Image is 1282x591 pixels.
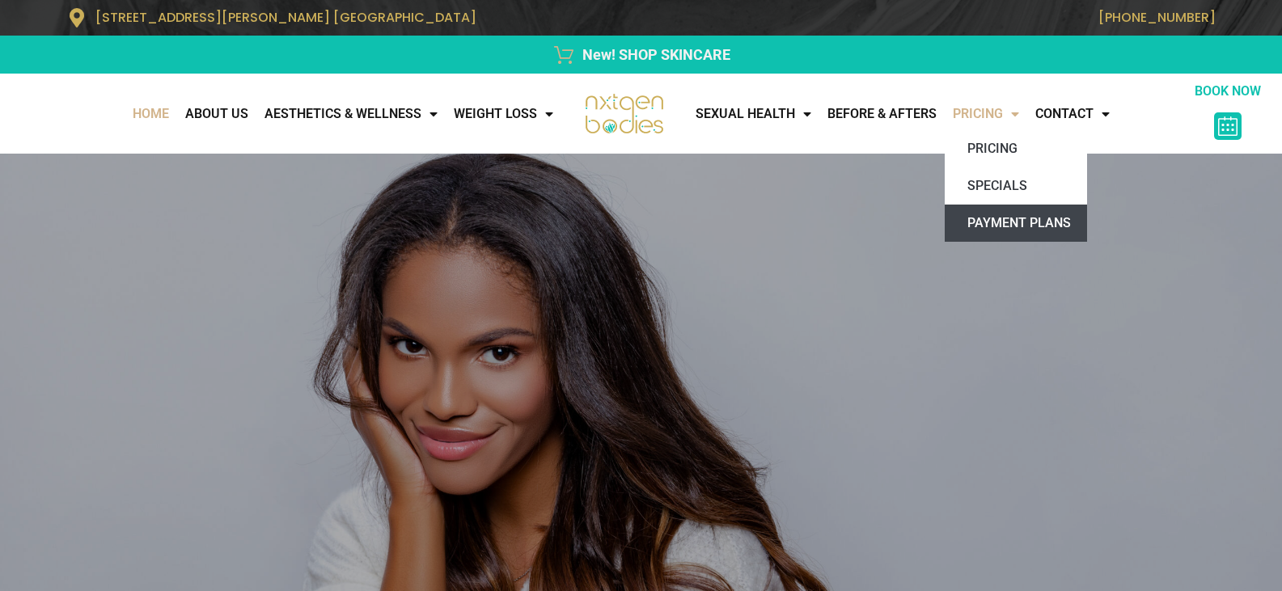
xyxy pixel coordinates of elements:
p: [PHONE_NUMBER] [649,10,1216,25]
nav: Menu [688,98,1190,130]
a: About Us [177,98,256,130]
a: Payment Plans [945,205,1087,242]
p: BOOK NOW [1191,82,1265,101]
a: New! SHOP SKINCARE [67,44,1216,65]
a: WEIGHT LOSS [446,98,561,130]
ul: Pricing [945,130,1087,242]
a: Pricing [945,98,1027,130]
a: Sexual Health [688,98,819,130]
nav: Menu [8,98,561,130]
a: Home [125,98,177,130]
span: New! SHOP SKINCARE [578,44,730,65]
span: [STREET_ADDRESS][PERSON_NAME] [GEOGRAPHIC_DATA] [95,8,476,27]
a: Pricing [945,130,1087,167]
a: Specials [945,167,1087,205]
a: CONTACT [1027,98,1118,130]
a: Before & Afters [819,98,945,130]
a: AESTHETICS & WELLNESS [256,98,446,130]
